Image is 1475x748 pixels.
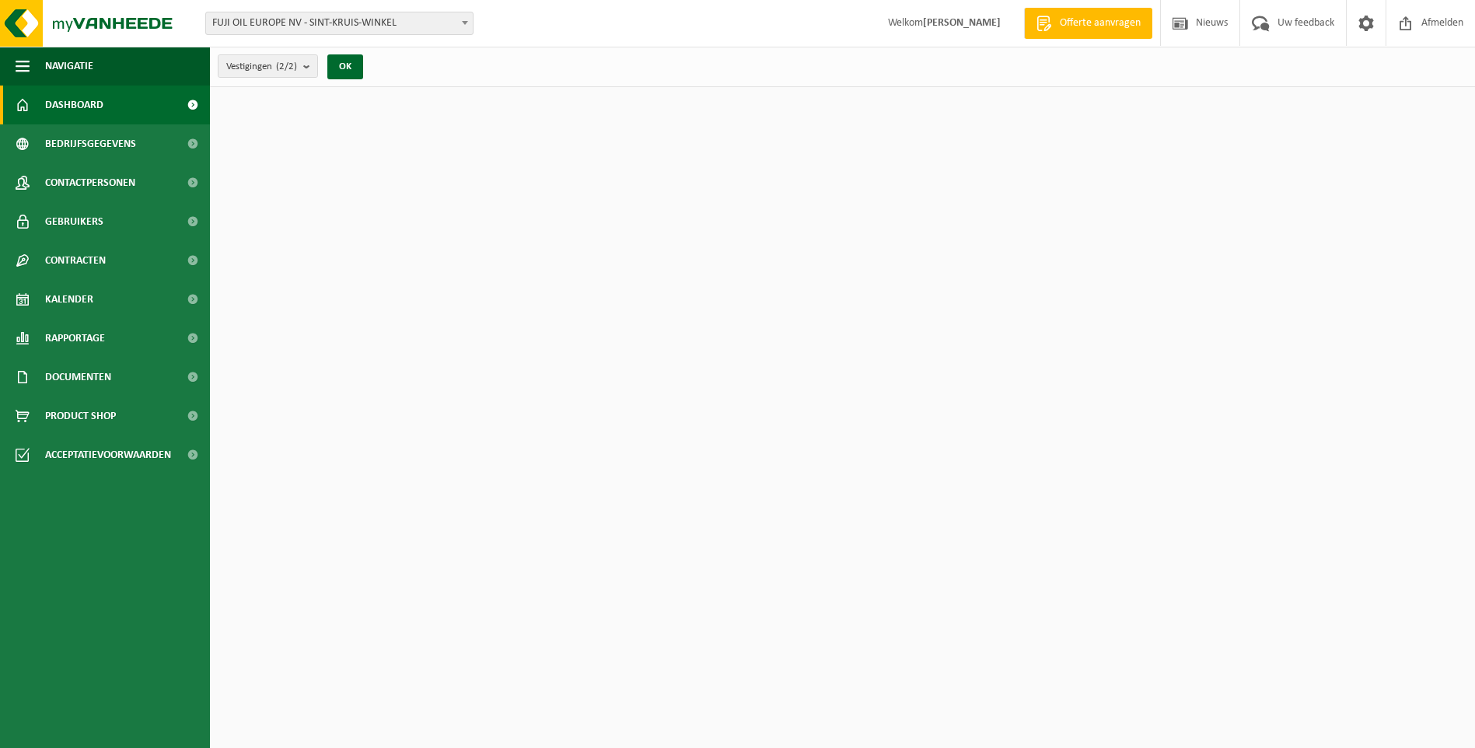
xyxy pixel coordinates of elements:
span: Navigatie [45,47,93,86]
span: Contactpersonen [45,163,135,202]
count: (2/2) [276,61,297,72]
span: FUJI OIL EUROPE NV - SINT-KRUIS-WINKEL [205,12,474,35]
span: Gebruikers [45,202,103,241]
iframe: chat widget [8,714,260,748]
span: Rapportage [45,319,105,358]
strong: [PERSON_NAME] [923,17,1001,29]
span: Product Shop [45,397,116,435]
button: Vestigingen(2/2) [218,54,318,78]
span: Acceptatievoorwaarden [45,435,171,474]
span: Bedrijfsgegevens [45,124,136,163]
span: Documenten [45,358,111,397]
span: Offerte aanvragen [1056,16,1145,31]
span: Contracten [45,241,106,280]
button: OK [327,54,363,79]
span: FUJI OIL EUROPE NV - SINT-KRUIS-WINKEL [206,12,473,34]
span: Vestigingen [226,55,297,79]
a: Offerte aanvragen [1024,8,1152,39]
span: Kalender [45,280,93,319]
span: Dashboard [45,86,103,124]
